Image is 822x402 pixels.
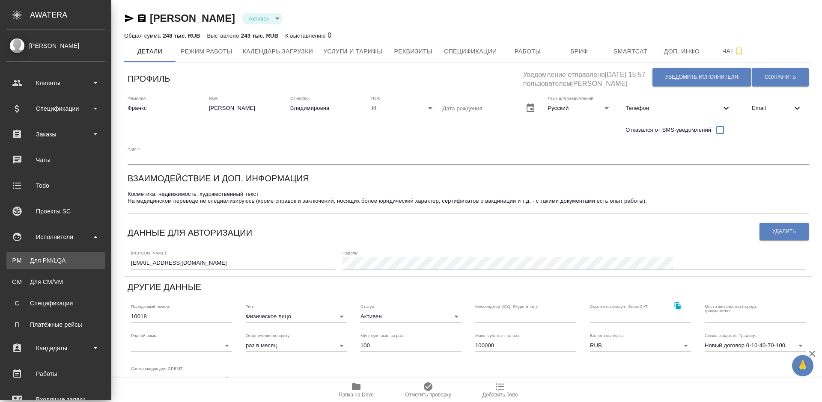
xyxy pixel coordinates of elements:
div: RUB [590,340,691,352]
a: CMДля CM/VM [6,273,105,290]
label: Имя: [209,96,218,100]
span: Услуги и тарифы [323,46,382,57]
label: Адрес: [128,146,141,151]
div: Новый договор 0-10-40-70-100 [705,340,806,352]
div: Клиенты [6,77,105,89]
label: Пол: [371,96,380,100]
textarea: Косметика, недвижимость, художественный текст На медицинском переводе не специализируюсь (кроме с... [128,191,809,210]
label: Пароль: [342,251,358,255]
div: Email [745,99,809,118]
span: Телефон [625,104,721,112]
div: Для PM/LQA [11,256,101,265]
label: Схема скидок для GPEMT: [131,366,184,370]
span: Отказался от SMS-уведомлений [625,126,711,134]
button: 🙏 [792,355,813,376]
span: Режим работы [181,46,232,57]
button: Отметить проверку [392,378,464,402]
h6: Взаимодействие и доп. информация [128,171,309,185]
span: Бриф [559,46,600,57]
a: ППлатёжные рейсы [6,316,105,333]
div: Русский [548,102,612,114]
div: Ж [371,102,435,114]
a: [PERSON_NAME] [150,12,235,24]
button: Скопировать ссылку для ЯМессенджера [124,13,134,24]
label: [PERSON_NAME]: [131,251,167,255]
a: Проекты SC [2,201,109,222]
p: 248 тыс. RUB [163,33,200,39]
span: Доп. инфо [661,46,703,57]
button: Сохранить [752,68,809,86]
h5: Уведомление отправлено [DATE] 15:57 пользователем [PERSON_NAME] [523,66,652,89]
div: раз в месяц [246,340,347,352]
label: Тип: [246,304,254,308]
div: Физическое лицо [246,310,347,322]
div: Заказы [6,128,105,141]
label: Место жительства (город), гражданство: [705,304,780,313]
h6: Профиль [128,72,170,86]
div: 0 [285,30,331,41]
label: Родной язык: [131,334,157,338]
button: Папка на Drive [320,378,392,402]
span: Папка на Drive [339,392,374,398]
a: Чаты [2,149,109,171]
label: Фамилия: [128,96,147,100]
a: PMДля PM/LQA [6,252,105,269]
label: Ссылка на аккаунт SmartCAT: [590,304,649,308]
div: Проекты SC [6,205,105,218]
div: Работы [6,367,105,380]
p: Выставлено [207,33,241,39]
label: Порядковый номер: [131,304,170,308]
svg: Подписаться [734,46,744,56]
label: Схема скидок по Традосу: [705,334,756,338]
span: Сохранить [765,74,796,81]
span: Спецификации [444,46,497,57]
a: Работы [2,363,109,384]
div: Телефон [619,99,738,118]
span: Работы [507,46,548,57]
span: 🙏 [795,357,810,375]
button: Скопировать ссылку [137,13,147,24]
span: Календарь загрузки [243,46,313,57]
label: Макс. сум. вып. за раз: [475,334,521,338]
div: Активен [242,13,283,24]
label: Язык для уведомлений: [548,96,595,100]
div: Активен [360,310,462,322]
span: Реквизиты [393,46,434,57]
label: Валюта выплаты: [590,334,625,338]
button: Скопировать ссылку [669,297,686,315]
button: Добавить Todo [464,378,536,402]
label: Мессенджер (ICQ, Skype и т.п.): [475,304,538,308]
span: Чат [713,46,754,56]
span: Удалить [772,228,796,235]
a: ССпецификации [6,295,105,312]
label: Ограничение по сроку: [246,334,291,338]
span: Детали [129,46,170,57]
div: Todo [6,179,105,192]
label: Отчество: [290,96,310,100]
label: Мин. сум. вып. за раз: [360,334,404,338]
div: Исполнители [6,231,105,243]
span: Smartcat [610,46,651,57]
button: Удалить [759,223,809,240]
p: 243 тыс. RUB [241,33,278,39]
h6: Данные для авторизации [128,226,252,239]
div: [PERSON_NAME] [6,41,105,50]
span: Отметить проверку [405,392,451,398]
div: Спецификации [6,102,105,115]
button: Активен [246,15,272,22]
button: Уведомить исполнителя [652,68,751,86]
div: Для CM/VM [11,278,101,286]
div: Спецификации [11,299,101,307]
div: Платёжные рейсы [11,320,101,329]
span: Email [752,104,792,112]
p: К выставлению [285,33,328,39]
span: Уведомить исполнителя [665,74,738,81]
h6: Другие данные [128,280,201,294]
div: Чаты [6,154,105,166]
div: Кандидаты [6,342,105,355]
div: AWATERA [30,6,111,24]
label: Статус: [360,304,375,308]
a: Todo [2,175,109,196]
p: Общая сумма [124,33,163,39]
span: Добавить Todo [482,392,518,398]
